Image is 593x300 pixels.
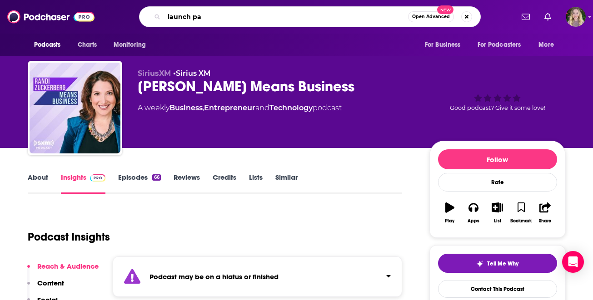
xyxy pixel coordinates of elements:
a: Show notifications dropdown [518,9,533,25]
span: Tell Me Why [487,260,518,267]
button: Content [27,279,64,295]
button: Reach & Audience [27,262,99,279]
span: For Podcasters [478,39,521,51]
p: Content [37,279,64,287]
a: About [28,173,48,194]
img: tell me why sparkle [476,260,483,267]
span: Podcasts [34,39,61,51]
span: Good podcast? Give it some love! [450,104,545,111]
span: Logged in as lauren19365 [566,7,586,27]
a: Charts [72,36,103,54]
div: 66 [152,174,160,181]
div: Share [539,218,551,224]
div: List [494,218,501,224]
a: Lists [249,173,263,194]
button: Play [438,197,462,229]
h1: Podcast Insights [28,230,110,244]
span: For Business [425,39,461,51]
button: Open AdvancedNew [408,11,454,22]
img: Podchaser - Follow, Share and Rate Podcasts [7,8,95,25]
span: More [538,39,554,51]
span: SiriusXM [138,69,171,78]
img: Randi Zuckerberg Means Business [30,63,120,153]
div: Search podcasts, credits, & more... [139,6,481,27]
button: open menu [419,36,472,54]
a: Entrepreneur [204,103,255,112]
a: Business [169,103,203,112]
button: open menu [532,36,565,54]
span: and [255,103,269,112]
button: List [485,197,509,229]
a: Similar [275,173,298,194]
a: Credits [213,173,236,194]
img: User Profile [566,7,586,27]
a: InsightsPodchaser Pro [61,173,106,194]
button: Show profile menu [566,7,586,27]
a: Contact This Podcast [438,280,557,298]
input: Search podcasts, credits, & more... [164,10,408,24]
span: Monitoring [114,39,146,51]
button: Apps [462,197,485,229]
div: A weekly podcast [138,103,342,113]
div: Play [445,218,454,224]
a: Episodes66 [118,173,160,194]
img: Podchaser Pro [90,174,106,182]
span: New [437,5,453,14]
span: Charts [78,39,97,51]
button: tell me why sparkleTell Me Why [438,254,557,273]
strong: Podcast may be on a hiatus or finished [149,272,279,281]
section: Click to expand status details [113,256,403,297]
p: Reach & Audience [37,262,99,270]
a: Sirius XM [176,69,210,78]
a: Reviews [174,173,200,194]
a: Show notifications dropdown [541,9,555,25]
button: open menu [28,36,73,54]
button: Bookmark [509,197,533,229]
button: Share [533,197,557,229]
span: , [203,103,204,112]
div: Apps [468,218,479,224]
button: Follow [438,149,557,169]
div: Good podcast? Give it some love! [429,69,566,125]
span: Open Advanced [412,15,450,19]
div: Open Intercom Messenger [562,251,584,273]
a: Technology [269,103,313,112]
button: open menu [472,36,534,54]
div: Rate [438,173,557,192]
div: Bookmark [510,218,532,224]
button: open menu [107,36,158,54]
span: • [173,69,210,78]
